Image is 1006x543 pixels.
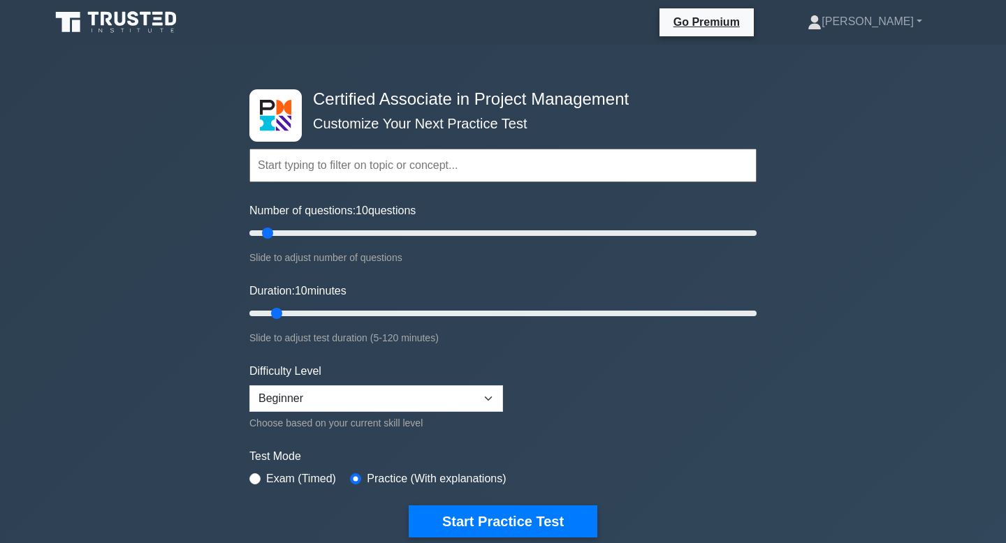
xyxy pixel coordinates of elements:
a: [PERSON_NAME] [774,8,956,36]
label: Exam (Timed) [266,470,336,487]
button: Start Practice Test [409,505,597,537]
label: Difficulty Level [249,363,321,380]
label: Practice (With explanations) [367,470,506,487]
span: 10 [356,204,368,216]
div: Slide to adjust number of questions [249,249,757,266]
div: Slide to adjust test duration (5-120 minutes) [249,329,757,346]
input: Start typing to filter on topic or concept... [249,149,757,182]
span: 10 [295,285,307,297]
div: Choose based on your current skill level [249,415,503,431]
a: Go Premium [665,13,748,31]
label: Number of questions: questions [249,202,416,219]
h4: Certified Associate in Project Management [307,89,688,110]
label: Duration: minutes [249,283,347,299]
label: Test Mode [249,448,757,465]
